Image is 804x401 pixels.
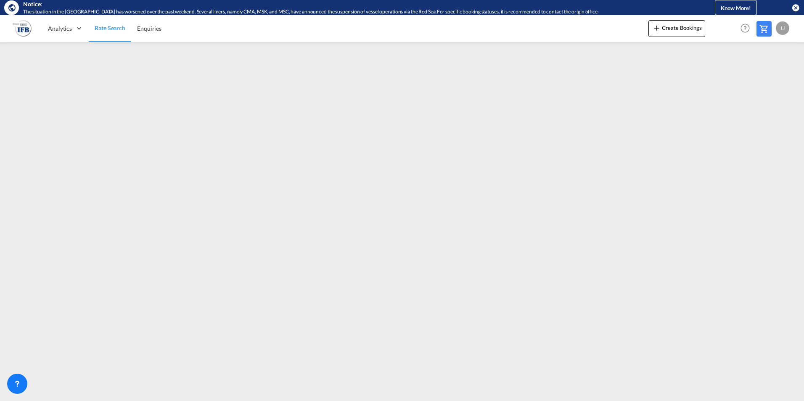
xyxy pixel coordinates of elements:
[776,21,789,35] div: U
[738,21,752,35] span: Help
[137,25,161,32] span: Enquiries
[13,19,32,38] img: b628ab10256c11eeb52753acbc15d091.png
[48,24,72,33] span: Analytics
[791,3,800,12] button: icon-close-circle
[8,3,16,12] md-icon: icon-earth
[738,21,756,36] div: Help
[42,15,89,42] div: Analytics
[648,20,705,37] button: icon-plus 400-fgCreate Bookings
[89,15,131,42] a: Rate Search
[721,5,751,11] span: Know More!
[95,24,125,32] span: Rate Search
[131,15,167,42] a: Enquiries
[23,8,680,16] div: The situation in the Red Sea has worsened over the past weekend. Several liners, namely CMA, MSK,...
[652,23,662,33] md-icon: icon-plus 400-fg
